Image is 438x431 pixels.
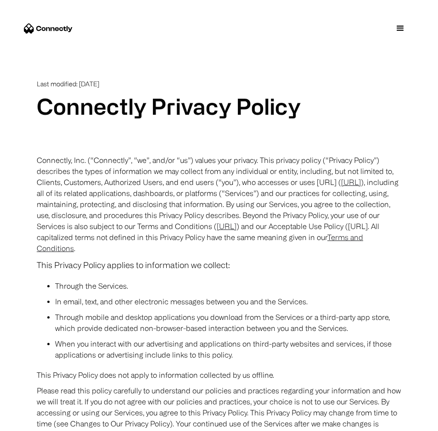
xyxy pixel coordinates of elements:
[55,296,401,307] li: In email, text, and other electronic messages between you and the Services.
[37,93,401,120] h1: Connectly Privacy Policy
[37,258,401,271] p: This Privacy Policy applies to information we collect:
[55,338,401,360] li: When you interact with our advertising and applications on third-party websites and services, if ...
[37,79,401,89] p: Last modified: [DATE]
[37,155,401,254] p: Connectly, Inc. (“Connectly”, “we”, and/or “us”) values your privacy. This privacy policy (“Priva...
[37,137,401,150] p: ‍
[24,22,73,35] a: home
[55,280,401,291] li: Through the Services.
[37,120,401,133] p: ‍
[387,15,414,42] div: menu
[9,414,55,428] aside: Language selected: English
[217,222,236,230] a: [URL]
[37,369,401,381] p: This Privacy Policy does not apply to information collected by us offline.
[341,178,361,186] a: [URL]
[18,415,55,428] ul: Language list
[37,233,363,252] a: Terms and Conditions
[55,312,401,334] li: Through mobile and desktop applications you download from the Services or a third-party app store...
